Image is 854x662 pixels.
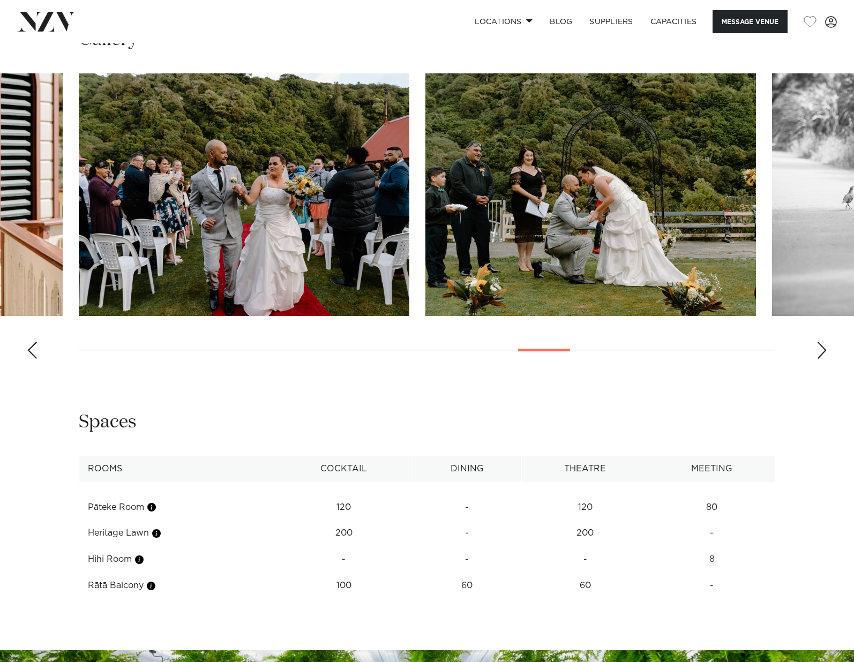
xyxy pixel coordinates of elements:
td: 120 [522,494,649,521]
swiper-slide: 19 / 27 [425,73,756,316]
td: - [275,546,413,573]
td: - [413,546,521,573]
th: Meeting [649,456,775,482]
td: - [413,494,521,521]
th: Rooms [79,456,275,482]
td: 60 [522,573,649,599]
a: SUPPLIERS [581,10,641,33]
h2: Spaces [79,410,137,434]
td: 80 [649,494,775,521]
td: - [522,546,649,573]
img: wedding ceremony at Zealandia [79,73,409,316]
td: 200 [522,520,649,546]
img: bride and groom at wedding ceremony [425,73,756,316]
th: Theatre [522,456,649,482]
td: - [413,520,521,546]
td: 200 [275,520,413,546]
swiper-slide: 18 / 27 [79,73,409,316]
td: Heritage Lawn [79,520,275,546]
td: 60 [413,573,521,599]
td: Rātā Balcony [79,573,275,599]
button: Message Venue [713,10,788,33]
td: 8 [649,546,775,573]
td: Pāteke Room [79,494,275,521]
a: Locations [466,10,541,33]
a: Capacities [642,10,706,33]
a: BLOG [541,10,581,33]
td: - [649,573,775,599]
td: 120 [275,494,413,521]
td: Hihi Room [79,546,275,573]
th: Dining [413,456,521,482]
img: nzv-logo.png [17,12,76,31]
td: 100 [275,573,413,599]
td: - [649,520,775,546]
th: Cocktail [275,456,413,482]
